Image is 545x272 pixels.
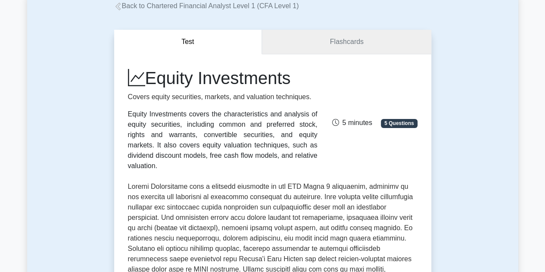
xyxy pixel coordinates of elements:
span: 5 minutes [332,119,372,126]
a: Flashcards [262,30,431,54]
h1: Equity Investments [128,68,318,88]
p: Covers equity securities, markets, and valuation techniques. [128,92,318,102]
span: 5 Questions [381,119,417,128]
button: Test [114,30,262,54]
a: Back to Chartered Financial Analyst Level 1 (CFA Level 1) [114,2,299,9]
div: Equity Investments covers the characteristics and analysis of equity securities, including common... [128,109,318,171]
